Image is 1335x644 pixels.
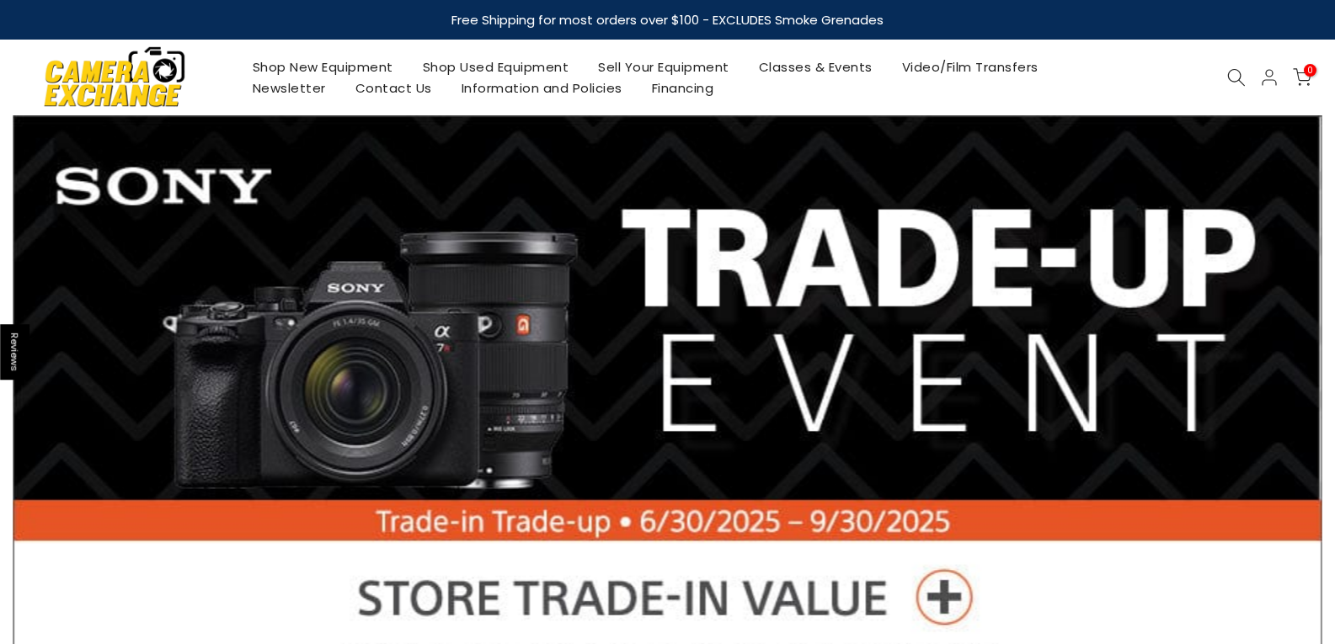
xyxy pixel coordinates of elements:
[340,77,446,98] a: Contact Us
[238,56,408,77] a: Shop New Equipment
[744,56,887,77] a: Classes & Events
[584,56,745,77] a: Sell Your Equipment
[238,77,340,98] a: Newsletter
[1293,68,1311,87] a: 0
[1304,64,1316,77] span: 0
[451,11,884,29] strong: Free Shipping for most orders over $100 - EXCLUDES Smoke Grenades
[446,77,637,98] a: Information and Policies
[408,56,584,77] a: Shop Used Equipment
[637,77,729,98] a: Financing
[887,56,1053,77] a: Video/Film Transfers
